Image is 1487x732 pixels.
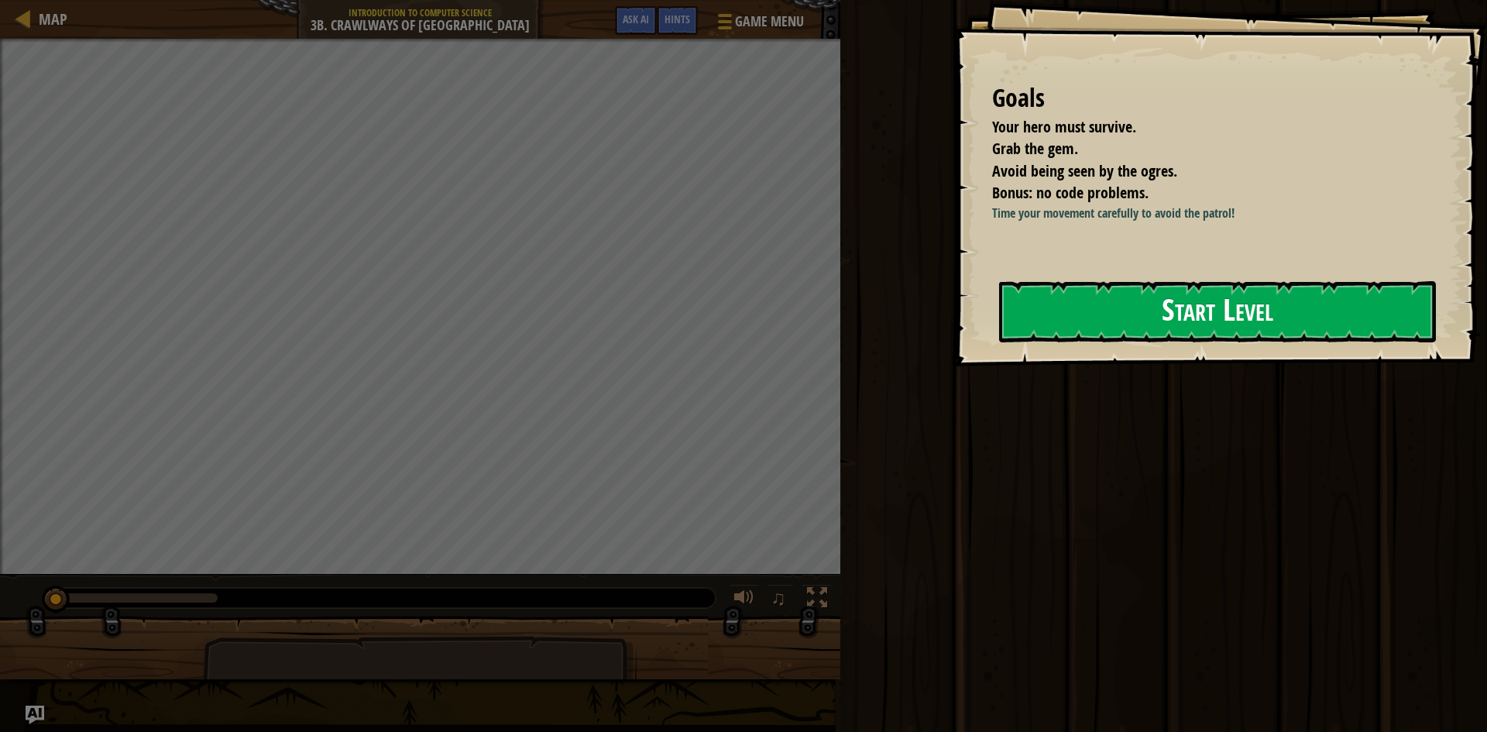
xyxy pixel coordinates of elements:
button: ♫ [768,584,794,616]
button: Start Level [999,281,1436,342]
span: Avoid being seen by the ogres. [992,160,1177,181]
li: Avoid being seen by the ogres. [973,160,1429,183]
button: Adjust volume [729,584,760,616]
span: Grab the gem. [992,138,1078,159]
li: Grab the gem. [973,138,1429,160]
span: Hints [665,12,690,26]
span: Your hero must survive. [992,116,1136,137]
a: Map [31,9,67,29]
li: Bonus: no code problems. [973,182,1429,204]
p: Time your movement carefully to avoid the patrol! [992,204,1444,222]
span: ♫ [771,586,786,610]
div: Goals [992,81,1433,116]
button: Game Menu [706,6,813,43]
span: Game Menu [735,12,804,32]
button: Toggle fullscreen [802,584,833,616]
li: Your hero must survive. [973,116,1429,139]
span: Map [39,9,67,29]
button: Ask AI [26,706,44,724]
span: Bonus: no code problems. [992,182,1149,203]
span: Ask AI [623,12,649,26]
button: Ask AI [615,6,657,35]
